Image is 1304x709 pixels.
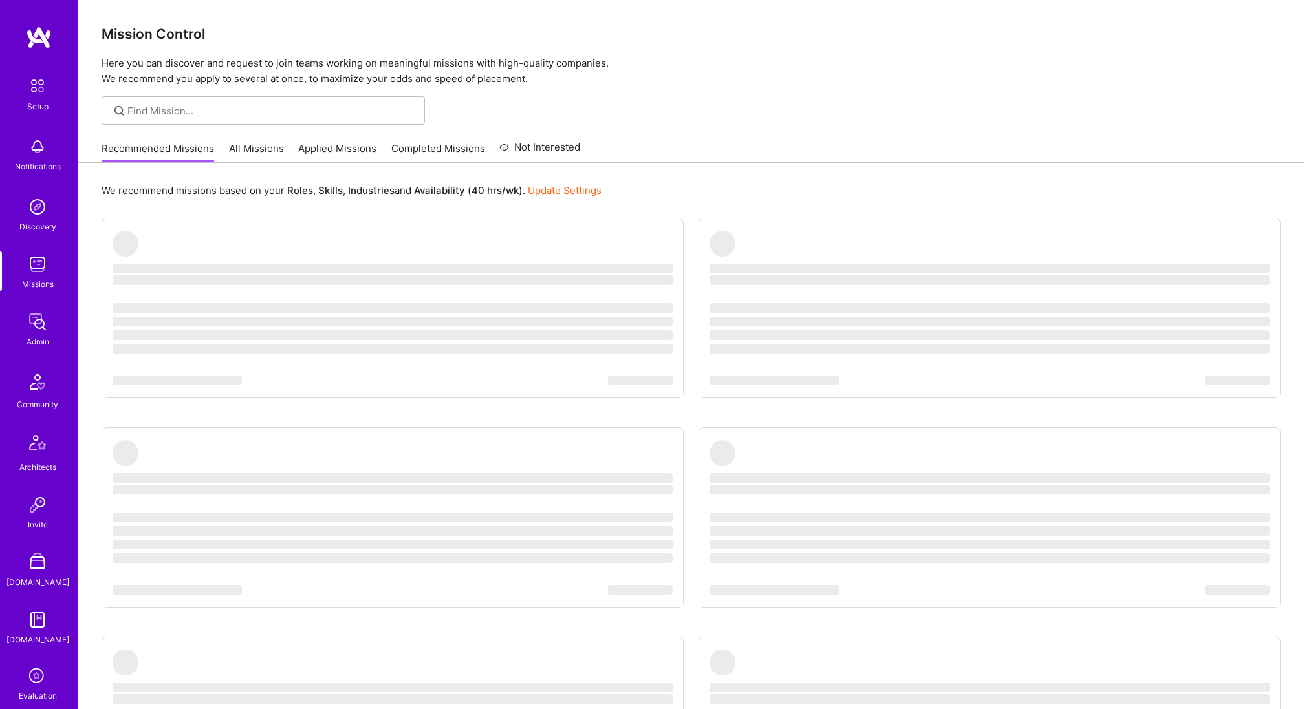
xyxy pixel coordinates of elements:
[528,184,602,196] a: Update Settings
[17,397,58,411] div: Community
[287,184,313,196] b: Roles
[102,142,214,163] a: Recommended Missions
[25,607,50,633] img: guide book
[19,460,56,474] div: Architects
[6,575,69,589] div: [DOMAIN_NAME]
[229,142,284,163] a: All Missions
[25,251,50,277] img: teamwork
[414,184,523,196] b: Availability (40 hrs/wk)
[15,160,61,173] div: Notifications
[22,366,53,397] img: Community
[27,335,49,348] div: Admin
[391,142,485,163] a: Completed Missions
[318,184,343,196] b: Skills
[102,56,1281,87] p: Here you can discover and request to join teams working on meaningful missions with high-quality ...
[25,134,50,160] img: bell
[25,492,50,518] img: Invite
[28,518,48,531] div: Invite
[22,277,54,291] div: Missions
[19,689,57,703] div: Evaluation
[22,429,53,460] img: Architects
[19,220,56,233] div: Discovery
[102,26,1281,42] h3: Mission Control
[25,664,50,689] i: icon SelectionTeam
[27,100,49,113] div: Setup
[25,549,50,575] img: A Store
[499,140,580,163] a: Not Interested
[102,184,602,197] p: We recommend missions based on your , , and .
[112,103,127,118] i: icon SearchGrey
[127,104,415,118] input: Find Mission...
[6,633,69,646] div: [DOMAIN_NAME]
[24,72,51,100] img: setup
[348,184,395,196] b: Industries
[26,26,52,49] img: logo
[25,309,50,335] img: admin teamwork
[298,142,376,163] a: Applied Missions
[25,194,50,220] img: discovery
